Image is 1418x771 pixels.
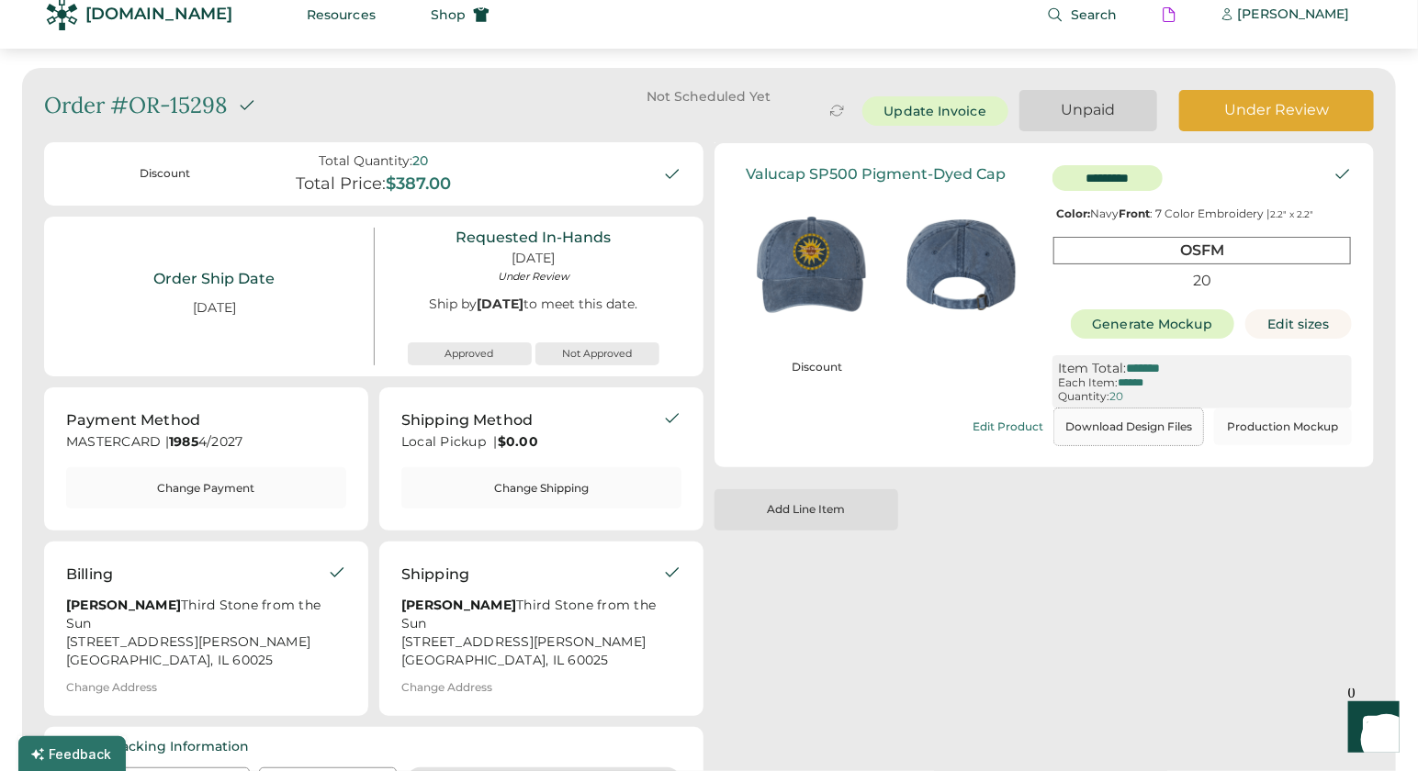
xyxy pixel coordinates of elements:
div: Order Tracking Information [66,738,249,756]
font: 2.2" x 2.2" [1270,208,1313,220]
div: [PERSON_NAME] [1238,6,1350,24]
div: MASTERCARD | 4/2027 [66,433,346,456]
div: Shipping Method [401,409,533,431]
div: Order #OR-15298 [44,90,227,121]
button: Not Approved [535,342,659,365]
button: Add Line Item [715,489,898,531]
div: Total Price: [296,174,386,195]
strong: 1985 [169,433,198,450]
div: Edit Product [973,420,1043,433]
button: Download Design Files [1054,408,1203,445]
div: Under Review [1201,100,1352,120]
div: 20 [1053,268,1351,293]
div: Navy : 7 Color Embroidery | [1052,207,1352,220]
div: Quantity: [1058,390,1109,403]
button: Edit sizes [1245,309,1352,339]
strong: [PERSON_NAME] [401,597,516,613]
div: Third Stone from the Sun [STREET_ADDRESS][PERSON_NAME] [GEOGRAPHIC_DATA], IL 60025 [401,597,663,670]
button: Update Invoice [862,96,1008,126]
button: Approved [408,342,532,365]
div: Change Address [66,681,157,694]
div: Item Total: [1058,361,1126,376]
iframe: Front Chat [1331,688,1410,767]
button: Change Shipping [401,467,681,508]
div: Payment Method [66,409,200,431]
div: Discount [77,166,253,182]
button: Production Mockup [1214,408,1352,445]
strong: Front [1119,207,1150,220]
button: Change Payment [66,467,346,508]
strong: [PERSON_NAME] [66,597,181,613]
div: Shipping [401,564,469,586]
strong: [DATE] [477,296,523,312]
div: Local Pickup | [401,433,663,452]
div: Total Quantity: [319,153,412,169]
div: Each Item: [1058,376,1118,389]
div: Valucap SP500 Pigment-Dyed Cap [746,165,1006,183]
button: Generate Mockup [1071,309,1235,339]
div: [DOMAIN_NAME] [85,3,232,26]
div: Change Address [401,681,492,694]
div: Billing [66,564,113,586]
img: generate-image [886,190,1036,340]
div: Requested In-Hands [456,228,611,248]
img: generate-image [737,190,886,340]
div: Under Review [498,270,569,283]
div: [DATE] [512,250,555,268]
strong: Color: [1056,207,1090,220]
span: Search [1071,8,1118,21]
div: OSFM [1053,237,1351,263]
div: Discount [744,360,890,375]
div: Third Stone from the Sun [STREET_ADDRESS][PERSON_NAME] [GEOGRAPHIC_DATA], IL 60025 [66,597,328,670]
div: Ship by to meet this date. [408,296,660,337]
div: 20 [412,153,428,169]
div: Unpaid [1041,100,1135,120]
div: Order Ship Date [153,269,275,289]
strong: $0.00 [498,433,538,450]
div: 20 [1109,390,1123,403]
div: Not Scheduled Yet [594,90,824,103]
div: [DATE] [171,292,258,325]
div: $387.00 [386,174,451,195]
span: Shop [431,8,466,21]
